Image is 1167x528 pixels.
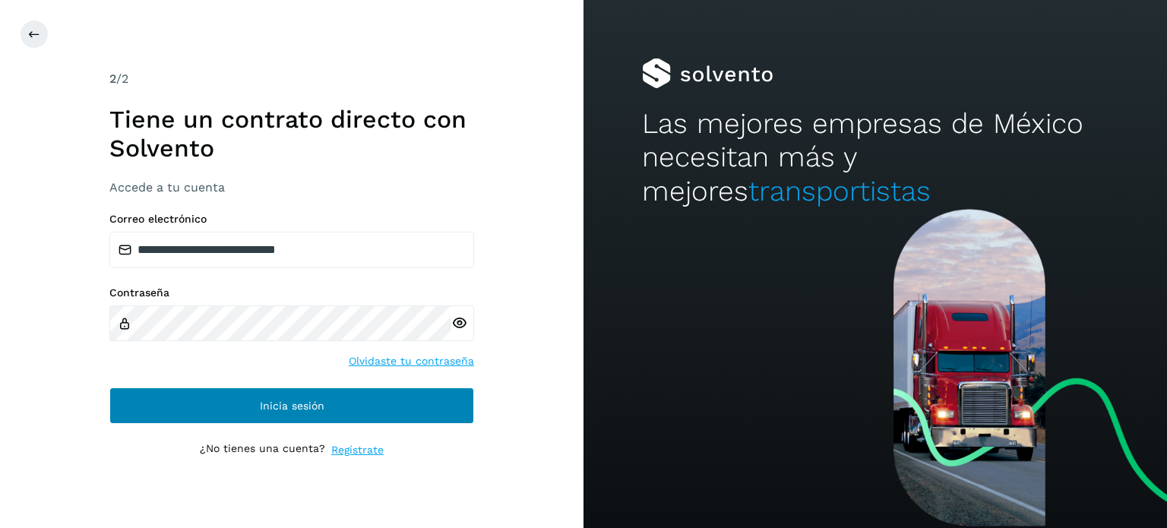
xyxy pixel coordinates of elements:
p: ¿No tienes una cuenta? [200,442,325,458]
label: Contraseña [109,286,474,299]
button: Inicia sesión [109,387,474,424]
span: transportistas [748,175,931,207]
span: Inicia sesión [260,400,324,411]
h3: Accede a tu cuenta [109,180,474,194]
h2: Las mejores empresas de México necesitan más y mejores [642,107,1108,208]
a: Olvidaste tu contraseña [349,353,474,369]
div: /2 [109,70,474,88]
label: Correo electrónico [109,213,474,226]
a: Regístrate [331,442,384,458]
span: 2 [109,71,116,86]
h1: Tiene un contrato directo con Solvento [109,105,474,163]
